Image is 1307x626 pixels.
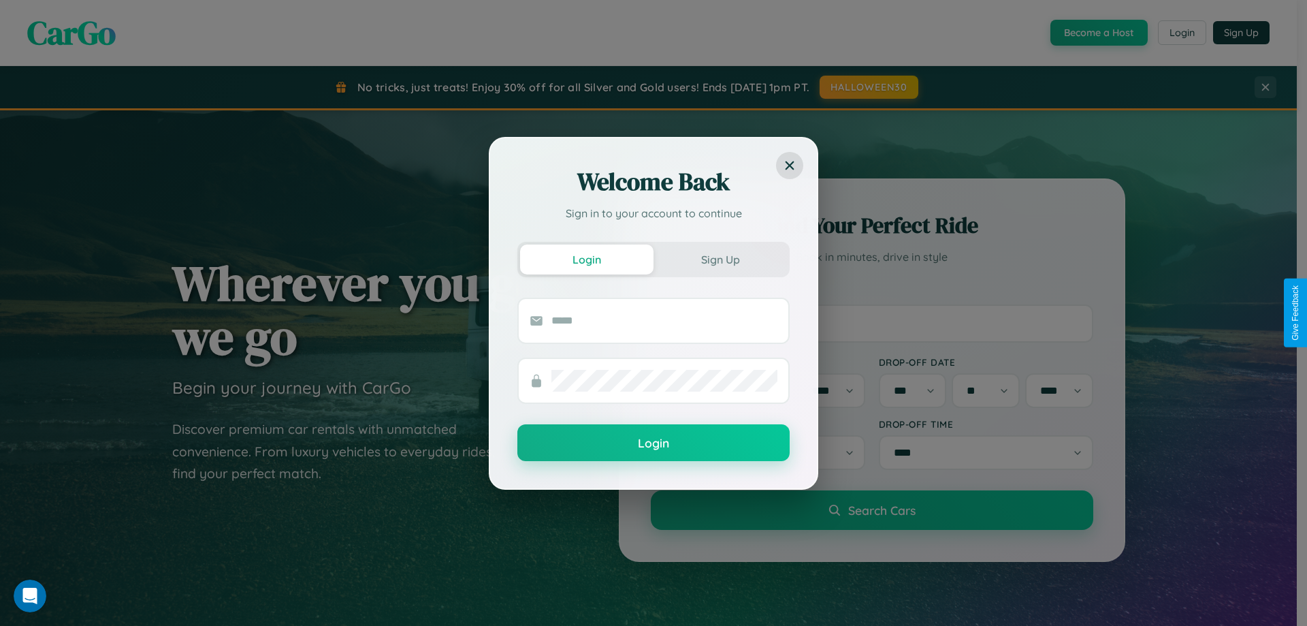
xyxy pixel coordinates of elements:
[517,205,790,221] p: Sign in to your account to continue
[517,166,790,198] h2: Welcome Back
[653,245,787,275] button: Sign Up
[14,580,46,612] iframe: Intercom live chat
[1291,285,1300,341] div: Give Feedback
[520,245,653,275] button: Login
[517,424,790,461] button: Login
